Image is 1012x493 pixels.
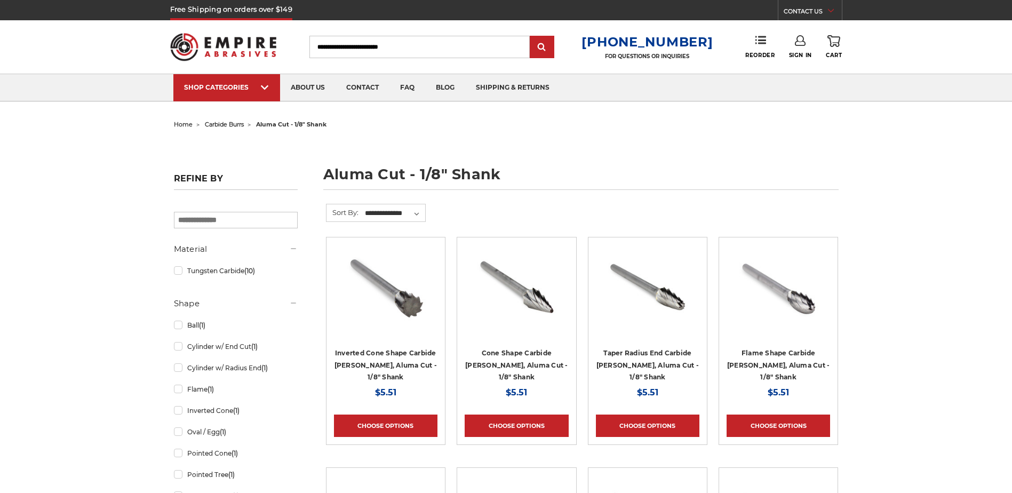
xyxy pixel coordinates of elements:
[745,35,775,58] a: Reorder
[596,349,699,381] a: Taper Radius End Carbide [PERSON_NAME], Aluma Cut - 1/8" Shank
[174,401,298,420] a: Inverted Cone
[506,387,527,397] span: $5.51
[261,364,268,372] span: (1)
[727,415,830,437] a: Choose Options
[736,245,821,330] img: flame shaped carbide burr for aluminum
[174,444,298,463] a: Pointed Cone
[784,5,842,20] a: CONTACT US
[244,267,255,275] span: (10)
[174,423,298,441] a: Oval / Egg
[220,428,226,436] span: (1)
[174,297,298,310] h5: Shape
[596,415,699,437] a: Choose Options
[425,74,465,101] a: blog
[323,167,839,190] h1: aluma cut - 1/8" shank
[170,26,277,68] img: Empire Abrasives
[727,349,830,381] a: Flame Shape Carbide [PERSON_NAME], Aluma Cut - 1/8" Shank
[789,52,812,59] span: Sign In
[184,83,269,91] div: SHOP CATEGORIES
[334,349,437,381] a: Inverted Cone Shape Carbide [PERSON_NAME], Aluma Cut - 1/8" Shank
[727,245,830,348] a: flame shaped carbide burr for aluminum
[174,337,298,356] a: Cylinder w/ End Cut
[233,407,240,415] span: (1)
[826,52,842,59] span: Cart
[745,52,775,59] span: Reorder
[280,74,336,101] a: about us
[174,465,298,484] a: Pointed Tree
[465,245,568,348] a: cone burr for aluminum
[174,380,298,399] a: Flame
[826,35,842,59] a: Cart
[205,121,244,128] a: carbide burrs
[334,245,437,348] a: inverted cone carbide burr for aluminum
[174,261,298,280] a: Tungsten Carbide
[637,387,658,397] span: $5.51
[343,245,428,330] img: inverted cone carbide burr for aluminum
[208,385,214,393] span: (1)
[531,37,553,58] input: Submit
[596,245,699,348] a: rounded end taper carbide burr for aluminum
[605,245,690,330] img: rounded end taper carbide burr for aluminum
[334,415,437,437] a: Choose Options
[465,74,560,101] a: shipping & returns
[174,173,298,190] h5: Refine by
[228,471,235,479] span: (1)
[326,204,358,220] label: Sort By:
[465,349,568,381] a: Cone Shape Carbide [PERSON_NAME], Aluma Cut - 1/8" Shank
[465,415,568,437] a: Choose Options
[336,74,389,101] a: contact
[174,121,193,128] a: home
[251,343,258,351] span: (1)
[199,321,205,329] span: (1)
[474,245,559,330] img: cone burr for aluminum
[375,387,396,397] span: $5.51
[768,387,789,397] span: $5.51
[174,243,298,256] h5: Material
[174,359,298,377] a: Cylinder w/ Radius End
[389,74,425,101] a: faq
[232,449,238,457] span: (1)
[581,34,713,50] a: [PHONE_NUMBER]
[581,53,713,60] p: FOR QUESTIONS OR INQUIRIES
[174,316,298,335] a: Ball
[363,205,425,221] select: Sort By:
[256,121,326,128] span: aluma cut - 1/8" shank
